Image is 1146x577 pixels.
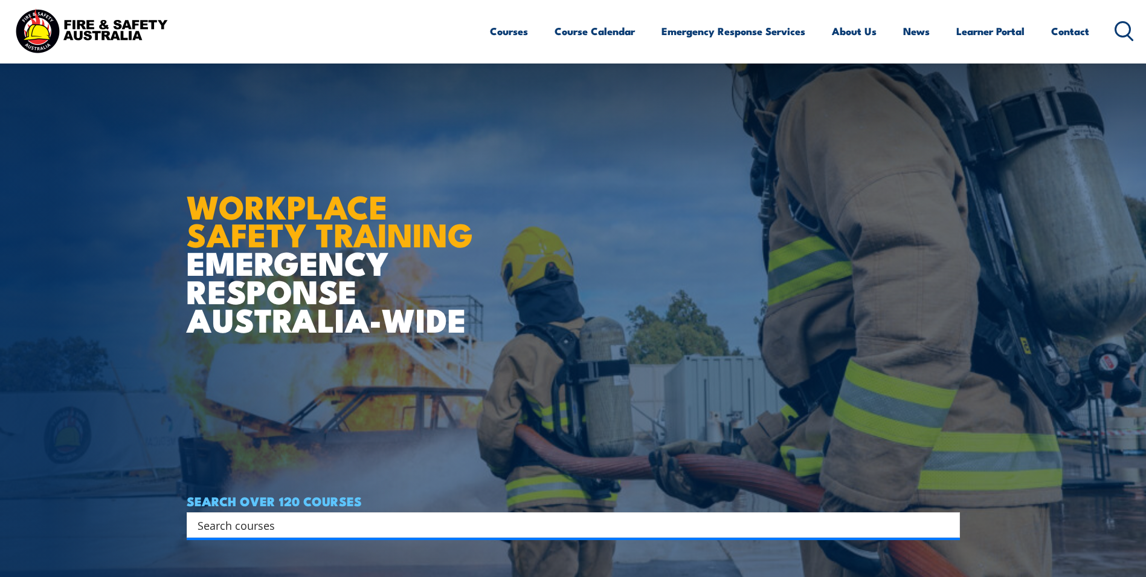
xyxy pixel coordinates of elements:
strong: WORKPLACE SAFETY TRAINING [187,180,473,259]
a: Courses [490,15,528,47]
a: News [903,15,930,47]
a: About Us [832,15,877,47]
form: Search form [200,517,936,533]
a: Emergency Response Services [662,15,805,47]
a: Learner Portal [956,15,1025,47]
button: Search magnifier button [939,517,956,533]
h4: SEARCH OVER 120 COURSES [187,494,960,507]
a: Contact [1051,15,1089,47]
h1: EMERGENCY RESPONSE AUSTRALIA-WIDE [187,161,482,333]
input: Search input [198,516,933,534]
a: Course Calendar [555,15,635,47]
